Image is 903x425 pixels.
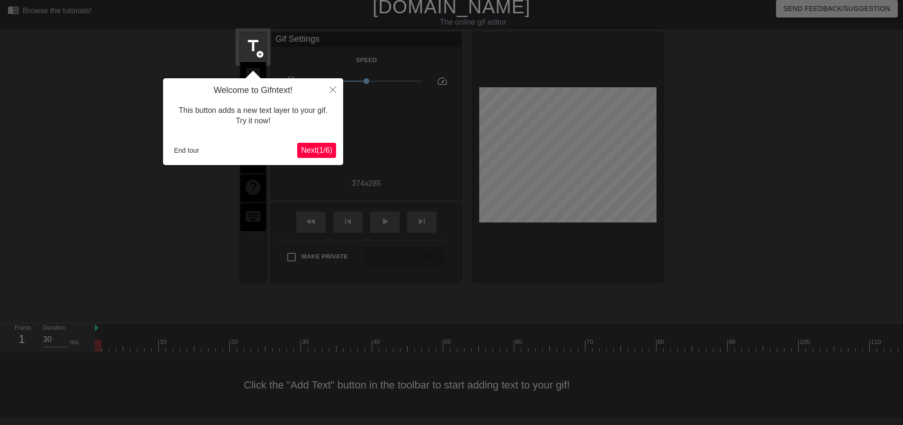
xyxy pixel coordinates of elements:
[170,96,336,136] div: This button adds a new text layer to your gif. Try it now!
[297,143,336,158] button: Next
[322,78,343,100] button: Close
[170,143,203,157] button: End tour
[170,85,336,96] h4: Welcome to Gifntext!
[301,146,332,154] span: Next ( 1 / 6 )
